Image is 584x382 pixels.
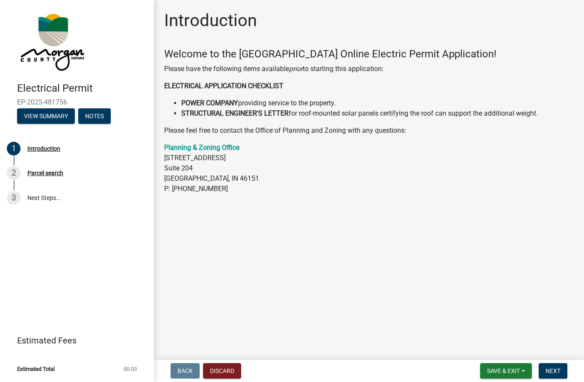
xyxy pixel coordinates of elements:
p: Please have the following items available to starting this application: [164,64,574,74]
button: Notes [78,108,111,124]
div: 2 [7,166,21,180]
button: Discard [203,363,241,379]
strong: POWER COMPANY [181,99,238,107]
div: Parcel search [27,170,63,176]
button: Back [171,363,200,379]
button: View Summary [17,108,75,124]
span: Save & Exit [487,367,520,374]
img: Morgan County, Indiana [17,9,86,73]
h4: Electrical Permit [17,82,147,95]
h1: Introduction [164,10,257,31]
li: providing service to the property. [181,98,574,108]
wm-modal-confirm: Notes [78,113,111,120]
h4: Welcome to the [GEOGRAPHIC_DATA] Online Electric Permit Application! [164,48,574,60]
span: EP-2025-481756 [17,98,137,106]
wm-modal-confirm: Summary [17,113,75,120]
span: $0.00 [124,366,137,372]
button: Next [539,363,567,379]
div: Introduction [27,146,60,152]
p: [STREET_ADDRESS] Suite 204 [GEOGRAPHIC_DATA], IN 46151 P: [PHONE_NUMBER] [164,143,574,194]
div: 1 [7,142,21,155]
span: Back [177,367,193,374]
button: Save & Exit [480,363,532,379]
li: for roof-mounted solar panels certifying the roof can support the additional weight. [181,108,574,119]
strong: ELECTRICAL APPLICATION CHECKLIST [164,82,283,90]
div: 3 [7,191,21,205]
a: Estimated Fees [7,332,140,349]
span: Estimated Total [17,366,55,372]
span: Next [546,367,560,374]
i: prior [289,65,303,73]
p: Please feel free to contact the Office of Planning and Zoning with any questions: [164,125,574,136]
a: Planning & Zoning Office [164,143,239,152]
strong: STRUCTURAL ENGINEER'S LETTER [181,109,289,117]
